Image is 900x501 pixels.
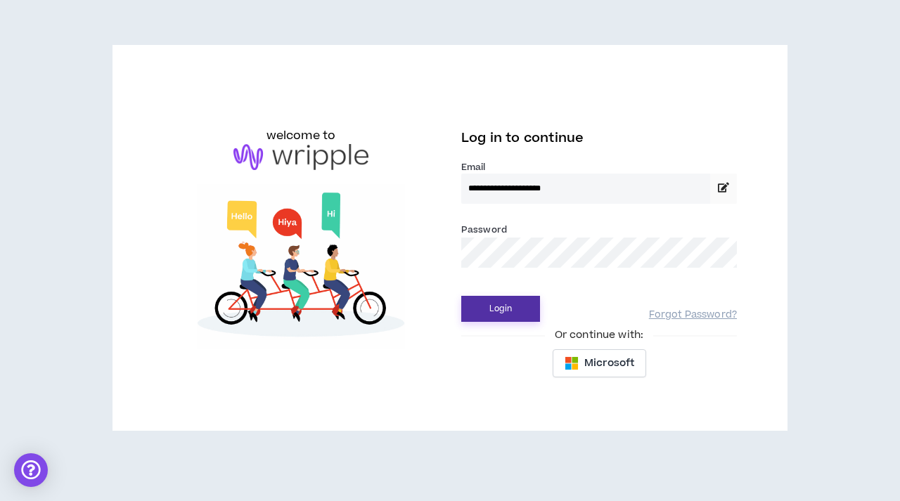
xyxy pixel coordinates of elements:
span: Microsoft [584,356,634,371]
img: Welcome to Wripple [163,184,439,349]
h6: welcome to [266,127,336,144]
div: Open Intercom Messenger [14,453,48,487]
img: logo-brand.png [233,144,368,171]
label: Password [461,223,507,236]
label: Email [461,161,737,174]
button: Login [461,296,540,322]
span: Log in to continue [461,129,584,147]
button: Microsoft [553,349,646,377]
span: Or continue with: [545,327,653,343]
a: Forgot Password? [649,308,737,322]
